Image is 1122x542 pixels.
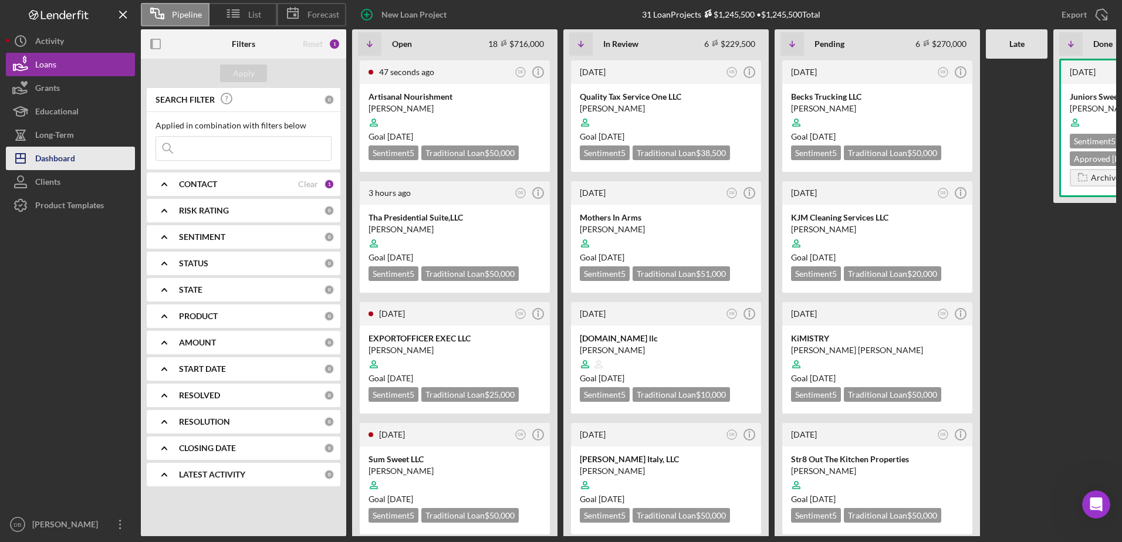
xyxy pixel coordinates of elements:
time: 05/17/2025 [810,373,836,383]
div: Traditional Loan $50,000 [421,508,519,523]
b: CLOSING DATE [179,443,236,453]
text: DB [941,432,946,436]
a: Long-Term [6,123,135,147]
text: DB [729,70,735,74]
button: Dashboard [6,147,135,170]
time: 01/16/2025 [810,494,836,504]
span: Goal [791,131,836,141]
time: 2025-07-23 15:41 [580,188,606,198]
div: Sentiment 5 [580,145,630,160]
a: [DATE]DB[DOMAIN_NAME] llc[PERSON_NAME]Goal [DATE]Sentiment5Traditional Loan$10,000 [569,300,763,415]
div: Loans [35,53,56,79]
text: DB [13,521,21,528]
div: Traditional Loan $50,000 [844,387,941,402]
text: DB [729,191,735,195]
button: Clients [6,170,135,194]
time: 2025-08-07 20:11 [379,429,405,439]
a: [DATE]DBStr8 Out The Kitchen Properties[PERSON_NAME]Goal [DATE]Sentiment5Traditional Loan$50,000 [780,421,974,536]
div: Artisanal Nourishment [369,91,541,103]
div: KJM Cleaning Services LLC [791,212,964,223]
button: DB [513,306,529,322]
a: [DATE]DBKJM Cleaning Services LLC[PERSON_NAME]Goal [DATE]Sentiment5Traditional Loan$20,000 [780,179,974,294]
div: 6 $229,500 [704,39,755,49]
b: LATEST ACTIVITY [179,470,245,479]
b: RESOLUTION [179,417,230,426]
div: Sentiment 5 [791,387,841,402]
div: 0 [324,416,334,427]
time: 2025-07-28 15:18 [580,67,606,77]
div: Long-Term [35,123,74,150]
b: SENTIMENT [179,232,225,242]
button: Product Templates [6,194,135,217]
div: Reset [303,39,323,49]
div: Traditional Loan $50,000 [421,266,519,281]
div: [PERSON_NAME] [580,344,752,356]
div: [PERSON_NAME] [791,465,964,477]
div: Sentiment 5 [791,508,841,523]
time: 07/05/2025 [387,373,413,383]
time: 06/27/2025 [599,373,624,383]
div: Sentiment 5 [369,266,418,281]
div: [PERSON_NAME] [791,223,964,235]
time: 05/31/2025 [599,252,624,262]
time: 09/06/2025 [387,131,413,141]
div: 18 $716,000 [488,39,544,49]
b: Done [1093,39,1113,49]
div: Traditional Loan $50,000 [844,508,941,523]
div: Sentiment 5 [369,508,418,523]
a: [DATE]DBQuality Tax Service One LLC[PERSON_NAME]Goal [DATE]Sentiment5Traditional Loan$38,500 [569,59,763,174]
div: Sentiment 5 [580,266,630,281]
div: Applied in combination with filters below [156,121,332,130]
div: 0 [324,311,334,321]
span: Goal [580,494,624,504]
div: Clear [298,179,318,189]
div: Sentiment 5 [369,387,418,402]
button: DB [513,65,529,80]
div: [PERSON_NAME] [369,465,541,477]
div: 1 [324,179,334,189]
div: [PERSON_NAME] [369,223,541,235]
button: DB [513,185,529,201]
b: PRODUCT [179,311,218,321]
b: In Review [603,39,638,49]
button: Grants [6,76,135,100]
div: [DOMAIN_NAME] llc [580,333,752,344]
b: STATUS [179,259,208,268]
div: Traditional Loan $25,000 [421,387,519,402]
div: [PERSON_NAME] [580,465,752,477]
button: Apply [220,65,267,82]
button: Loans [6,53,135,76]
div: [PERSON_NAME] [580,223,752,235]
time: 03/21/2025 [810,252,836,262]
text: DB [941,191,946,195]
time: 2025-08-16 15:42 [379,309,405,319]
time: 2025-07-10 18:22 [580,309,606,319]
div: Traditional Loan $51,000 [633,266,730,281]
div: 0 [324,443,334,453]
span: Goal [580,252,624,262]
time: 08/23/2025 [387,252,413,262]
a: [DATE]DB[PERSON_NAME] Italy, LLC[PERSON_NAME]Goal [DATE]Sentiment5Traditional Loan$50,000 [569,421,763,536]
b: Late [1009,39,1025,49]
div: Export [1062,3,1087,26]
time: 2025-06-10 15:17 [580,429,606,439]
div: Product Templates [35,194,104,220]
div: [PERSON_NAME] [369,103,541,114]
div: Traditional Loan $10,000 [633,387,730,402]
text: DB [518,191,523,195]
div: Traditional Loan $50,000 [844,145,941,160]
a: Educational [6,100,135,123]
button: DB[PERSON_NAME] [6,513,135,536]
div: [PERSON_NAME] [29,513,106,539]
text: DB [518,311,523,316]
a: [DATE]DBKiMISTRY[PERSON_NAME] [PERSON_NAME]Goal [DATE]Sentiment5Traditional Loan$50,000 [780,300,974,415]
b: AMOUNT [179,338,216,347]
div: Sentiment 5 [580,508,630,523]
text: DB [729,311,735,316]
div: Sentiment 5 [369,145,418,160]
text: DB [518,432,523,436]
button: DB [935,306,951,322]
a: 3 hours agoDBTha Presidential Suite,LLC[PERSON_NAME]Goal [DATE]Sentiment5Traditional Loan$50,000 [358,179,552,294]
